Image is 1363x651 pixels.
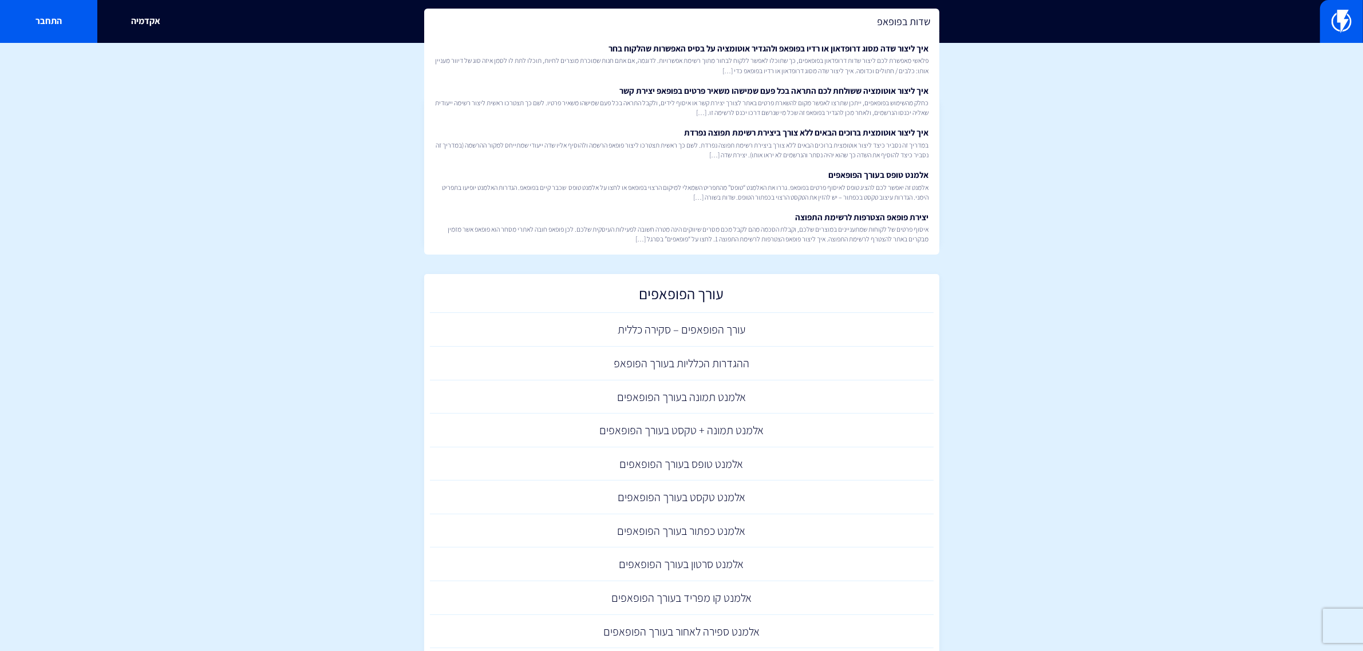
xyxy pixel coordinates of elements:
span: פלאשי מאפשרת לכם ליצור שדות דרופדאון בפופאפים, כך שתוכלו לאפשר ללקוח לבחור מתוך רשימת אפשרויות. ל... [434,55,929,75]
a: אלמנט טופס בעורך הפופאפיםאלמנט זה יאפשר לכם להציג טופס לאיסוף פרטים בפופאפ. גררו את האלמנט “טופס”... [430,164,934,207]
a: איך ליצור אוטומציה ששולחת לכם התראה בכל פעם שמישהו משאיר פרטים בפופאפ יצירת קשרכחלק מהשימוש בפופא... [430,80,934,122]
span: כחלק מהשימוש בפופאפים, ייתכן שתרצו לאפשר מקום להשארת פרטים באתר לצורך יצירת קשר או איסוף לידים, ו... [434,98,929,117]
a: ההגדרות הכלליות בעורך הפופאפ [430,347,934,380]
a: אלמנט תמונה בעורך הפופאפים [430,380,934,414]
span: איסוף פרטים של לקוחות שמתעניינים במוצרים שלכם, וקבלת הסכמה מהם לקבל מכם מסרים שיווקים הינה מטרה ח... [434,224,929,244]
a: אלמנט קו מפריד בעורך הפופאפים [430,581,934,615]
a: עורך הפופאפים [430,280,934,313]
a: איך ליצור שדה מסוג דרופדאון או רדיו בפופאפ ולהגדיר אוטומציה על בסיס האפשרות שהלקוח בחרפלאשי מאפשר... [430,38,934,80]
a: אלמנט תמונה + טקסט בעורך הפופאפים [430,414,934,447]
span: אלמנט זה יאפשר לכם להציג טופס לאיסוף פרטים בפופאפ. גררו את האלמנט “טופס” מהתפריט השמאלי למיקום הר... [434,182,929,202]
a: עורך הפופאפים – סקירה כללית [430,313,934,347]
span: במדריך זה נסביר כיצד ליצור אוטומצית ברוכים הבאים ללא צורך ביצירת רשימת תפוצה נפרדת. לשם כך ראשית ... [434,140,929,160]
input: חיפוש מהיר... [424,9,939,35]
a: אלמנט טקסט בעורך הפופאפים [430,481,934,514]
h2: עורך הפופאפים [436,285,928,308]
a: אלמנט טופס בעורך הפופאפים [430,447,934,481]
a: יצירת פופאפ הצטרפות לרשימת התפוצהאיסוף פרטים של לקוחות שמתעניינים במוצרים שלכם, וקבלת הסכמה מהם ל... [430,207,934,249]
a: אלמנט סרטון בעורך הפופאפים [430,547,934,581]
a: אלמנט כפתור בעורך הפופאפים [430,514,934,548]
a: איך ליצור אוטומצית ברוכים הבאים ללא צורך ביצירת רשימת תפוצה נפרדתבמדריך זה נסביר כיצד ליצור אוטומ... [430,122,934,164]
a: אלמנט ספירה לאחור בעורך הפופאפים [430,615,934,649]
